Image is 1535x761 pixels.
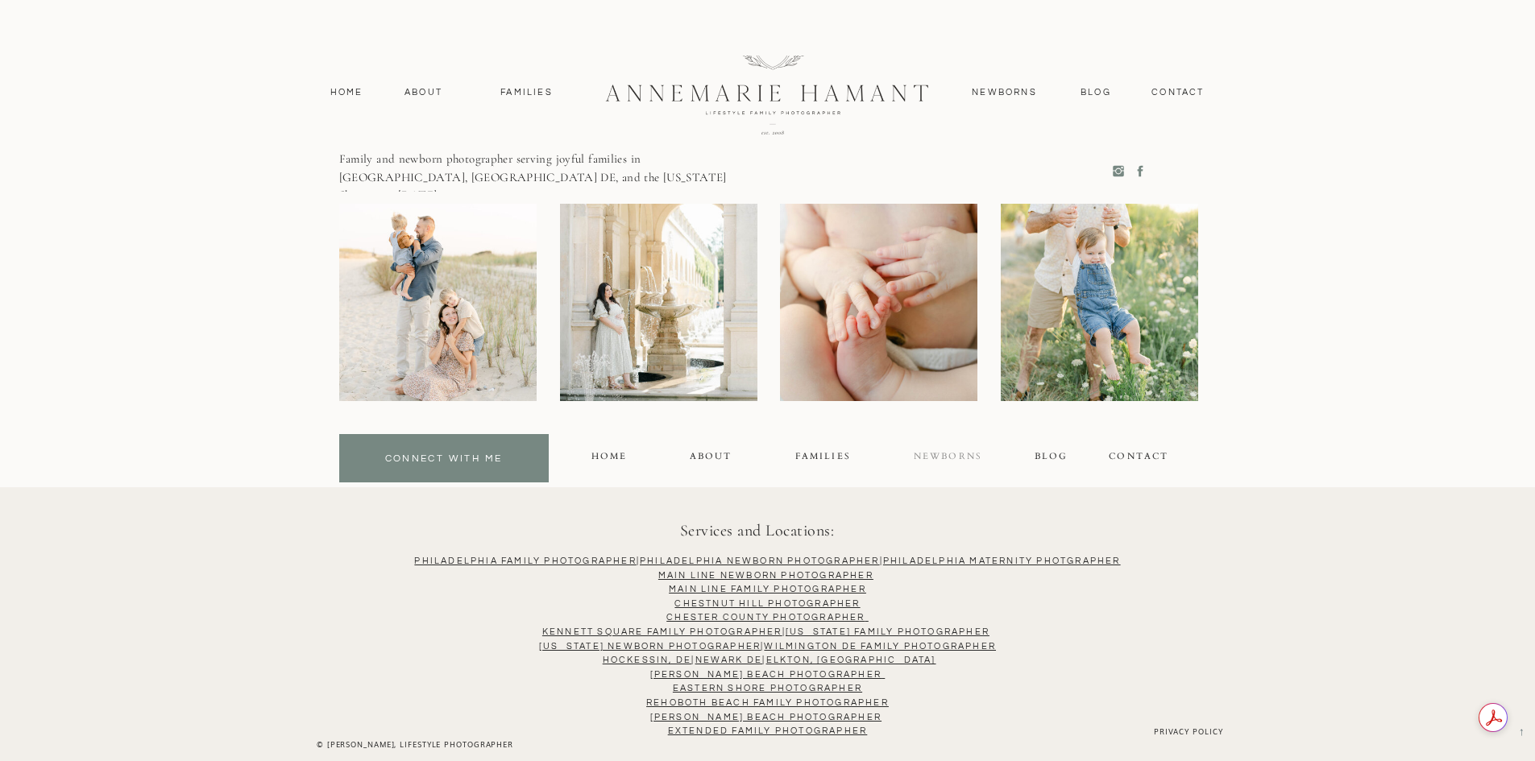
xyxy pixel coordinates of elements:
[764,642,996,651] a: Wilmington DE FAMILY PHOTOGRAPHER
[666,613,865,622] a: Chester County PHOTOGRAPHER
[1035,449,1065,468] a: blog
[1108,449,1171,468] a: contact
[339,150,731,192] p: Family and newborn photographer serving joyful families in [GEOGRAPHIC_DATA], [GEOGRAPHIC_DATA] D...
[286,738,545,754] div: © [PERSON_NAME], Lifestyle PhotographER
[650,670,882,679] a: [PERSON_NAME] Beach Photographer
[640,556,880,565] a: Philadelphia NEWBORN PHOTOGRAPHER
[539,642,761,651] a: [US_STATE] NEWBORN PHOTOGRAPHER
[690,449,731,468] a: About
[673,684,862,693] a: Eastern Shore Photographer
[766,656,936,664] a: Elkton, [GEOGRAPHIC_DATA]
[650,713,882,722] a: [PERSON_NAME] Beach PhotogRAPHER
[646,698,889,707] a: ReHOBOTH BEACH FAMILY PHOTOGRAPHER
[795,449,849,468] a: FAMILIES
[674,599,860,608] a: CHESTNUT HILL PHOTOGRAPHER
[603,656,692,664] a: Hockessin, DE
[1133,726,1223,741] a: Privacy Policy
[669,585,866,593] a: Main Line Family PhotograPHER
[591,449,625,468] a: Home
[400,85,447,100] a: About
[542,627,782,636] a: Kennett Square Family PhotograPHER
[361,518,1154,546] h3: Services and Locations:
[414,556,636,565] a: Philadelphia Family Photographer
[339,109,670,143] p: [PERSON_NAME]
[323,85,371,100] a: Home
[1143,85,1213,100] a: contact
[658,571,873,580] a: MAIN LINE NEWBORN PHOTOGRAPHER
[343,451,545,469] a: connect with me
[966,85,1043,100] a: Newborns
[913,449,984,468] a: NEWBORNS
[1077,85,1115,100] a: Blog
[786,627,989,636] a: [US_STATE] Family Photographer
[695,656,763,664] a: Newark DE
[491,85,563,100] a: Families
[23,554,1512,711] p: | | | | | |
[668,726,868,735] a: Extended Family PHotographer
[883,556,1121,565] a: Philadelphia Maternity Photgrapher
